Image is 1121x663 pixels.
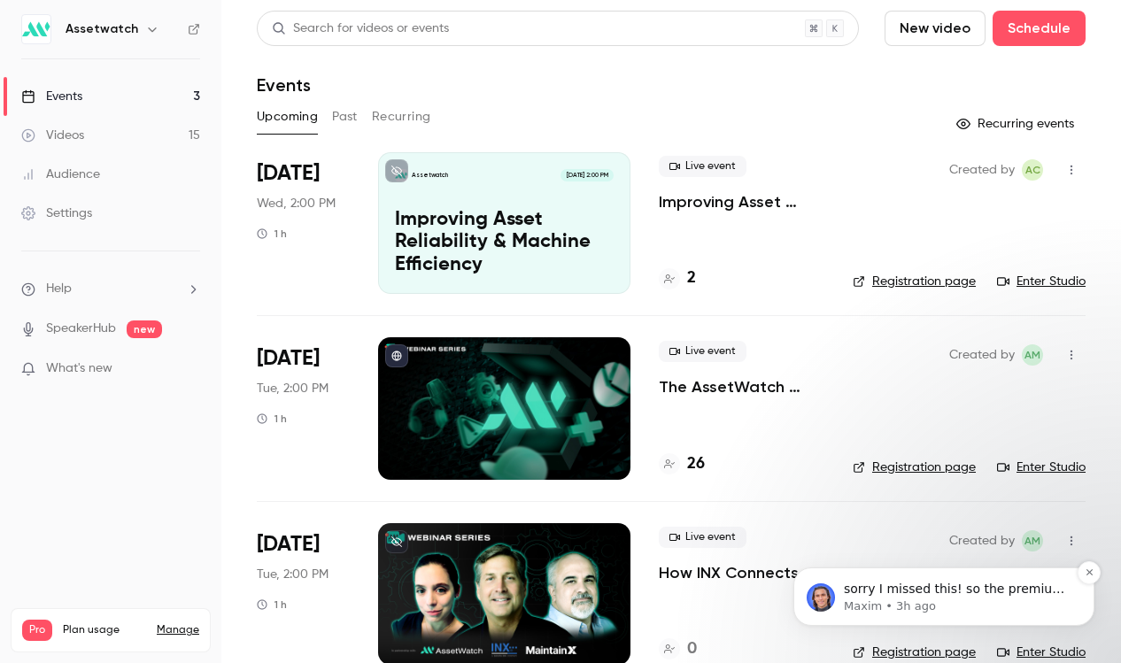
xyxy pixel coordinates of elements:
a: The AssetWatch Experience, Unpacked [659,376,824,397]
div: 1 h [257,597,287,612]
span: Tue, 2:00 PM [257,380,329,397]
img: Assetwatch [22,15,50,43]
a: 0 [659,637,697,661]
a: Registration page [853,273,976,290]
h4: 26 [687,452,705,476]
span: What's new [46,359,112,378]
button: New video [885,11,986,46]
span: Wed, 2:00 PM [257,195,336,212]
h4: 0 [687,637,697,661]
span: AM [1024,344,1040,366]
span: Tue, 2:00 PM [257,566,329,583]
button: Past [332,103,358,131]
div: Videos [21,127,84,144]
button: Schedule [993,11,1086,46]
a: Enter Studio [997,273,1086,290]
span: Live event [659,156,746,177]
span: Plan usage [63,623,146,637]
span: Pro [22,620,52,641]
span: [DATE] [257,344,320,373]
button: Recurring [372,103,431,131]
span: AC [1025,159,1040,181]
span: new [127,320,162,338]
a: 2 [659,266,696,290]
a: SpeakerHub [46,320,116,338]
div: Settings [21,204,92,222]
span: [DATE] [257,530,320,559]
a: Improving Asset Reliability & Machine Efficiency [659,191,824,212]
a: 26 [659,452,705,476]
span: Created by [949,159,1015,181]
iframe: Intercom notifications message [767,456,1121,654]
button: Upcoming [257,103,318,131]
span: sorry I missed this! so the premium plans are just "à la carte plans" so in this case it would be... [77,126,305,245]
span: Live event [659,341,746,362]
span: Created by [949,344,1015,366]
span: Adam Creamer [1022,159,1043,181]
button: Recurring events [948,110,1086,138]
li: help-dropdown-opener [21,280,200,298]
div: Oct 15 Wed, 2:00 PM (America/New York) [257,152,350,294]
a: Improving Asset Reliability & Machine EfficiencyAssetwatch[DATE] 2:00 PMImproving Asset Reliabili... [378,152,630,294]
span: [DATE] [257,159,320,188]
span: Auburn Meadows [1022,344,1043,366]
button: Dismiss notification [311,105,334,128]
div: 1 h [257,227,287,241]
h6: Assetwatch [66,20,138,38]
div: 1 h [257,412,287,426]
div: Audience [21,166,100,183]
p: Improving Asset Reliability & Machine Efficiency [395,209,614,277]
div: Events [21,88,82,105]
p: Message from Maxim, sent 3h ago [77,143,305,158]
h1: Events [257,74,311,96]
p: Assetwatch [412,171,448,180]
a: How INX Connects Predictive Maintenance to Action [659,562,824,583]
div: Oct 21 Tue, 2:00 PM (America/New York) [257,337,350,479]
span: [DATE] 2:00 PM [560,169,613,181]
span: Help [46,280,72,298]
span: Live event [659,527,746,548]
a: Manage [157,623,199,637]
h4: 2 [687,266,696,290]
div: Search for videos or events [272,19,449,38]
